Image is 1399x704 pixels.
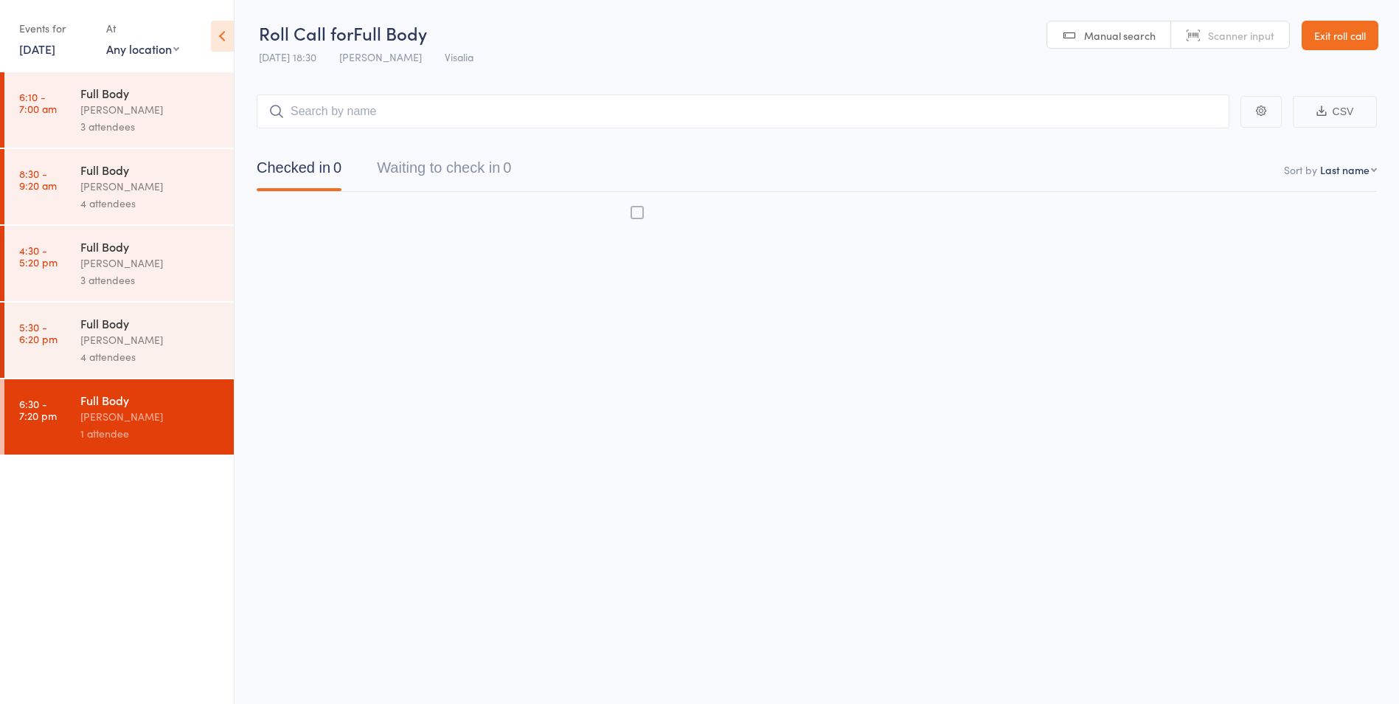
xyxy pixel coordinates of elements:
[4,149,234,224] a: 8:30 -9:20 amFull Body[PERSON_NAME]4 attendees
[4,379,234,455] a: 6:30 -7:20 pmFull Body[PERSON_NAME]1 attendee
[377,152,511,191] button: Waiting to check in0
[4,226,234,301] a: 4:30 -5:20 pmFull Body[PERSON_NAME]3 attendees
[1084,28,1156,43] span: Manual search
[80,195,221,212] div: 4 attendees
[80,315,221,331] div: Full Body
[333,159,341,176] div: 0
[106,41,179,57] div: Any location
[19,398,57,421] time: 6:30 - 7:20 pm
[19,91,57,114] time: 6:10 - 7:00 am
[80,255,221,272] div: [PERSON_NAME]
[80,101,221,118] div: [PERSON_NAME]
[503,159,511,176] div: 0
[80,331,221,348] div: [PERSON_NAME]
[1284,162,1317,177] label: Sort by
[80,162,221,178] div: Full Body
[1208,28,1274,43] span: Scanner input
[259,49,316,64] span: [DATE] 18:30
[4,303,234,378] a: 5:30 -6:20 pmFull Body[PERSON_NAME]4 attendees
[80,348,221,365] div: 4 attendees
[80,118,221,135] div: 3 attendees
[80,392,221,408] div: Full Body
[80,272,221,289] div: 3 attendees
[80,238,221,255] div: Full Body
[106,16,179,41] div: At
[19,321,58,345] time: 5:30 - 6:20 pm
[353,21,427,45] span: Full Body
[80,408,221,425] div: [PERSON_NAME]
[80,178,221,195] div: [PERSON_NAME]
[19,168,57,191] time: 8:30 - 9:20 am
[19,16,91,41] div: Events for
[339,49,422,64] span: [PERSON_NAME]
[1302,21,1378,50] a: Exit roll call
[1320,162,1370,177] div: Last name
[257,152,341,191] button: Checked in0
[19,41,55,57] a: [DATE]
[4,72,234,148] a: 6:10 -7:00 amFull Body[PERSON_NAME]3 attendees
[80,85,221,101] div: Full Body
[80,425,221,442] div: 1 attendee
[1293,96,1377,128] button: CSV
[259,21,353,45] span: Roll Call for
[445,49,473,64] span: Visalia
[257,94,1229,128] input: Search by name
[19,244,58,268] time: 4:30 - 5:20 pm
